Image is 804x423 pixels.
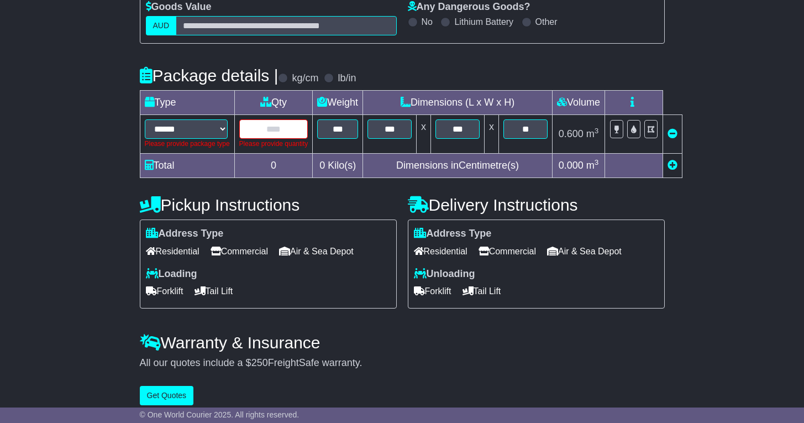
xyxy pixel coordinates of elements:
td: x [417,115,431,154]
label: kg/cm [292,72,318,85]
span: © One World Courier 2025. All rights reserved. [140,410,299,419]
a: Add new item [668,160,677,171]
h4: Warranty & Insurance [140,333,665,352]
h4: Delivery Instructions [408,196,665,214]
span: Forklift [414,283,451,300]
label: Any Dangerous Goods? [408,1,530,13]
label: lb/in [338,72,356,85]
label: Goods Value [146,1,212,13]
span: m [586,128,599,139]
label: Loading [146,268,197,280]
div: All our quotes include a $ FreightSafe warranty. [140,357,665,369]
td: Volume [553,91,605,115]
td: x [485,115,499,154]
td: Kilo(s) [313,154,363,178]
a: Remove this item [668,128,677,139]
div: Please provide package type [145,139,230,149]
label: Address Type [414,228,492,240]
td: Weight [313,91,363,115]
span: 0.600 [559,128,584,139]
span: 0.000 [559,160,584,171]
span: Commercial [211,243,268,260]
span: Tail Lift [195,283,233,300]
span: Residential [414,243,467,260]
td: Qty [234,91,313,115]
div: Please provide quantity [239,139,308,149]
label: Lithium Battery [454,17,513,27]
td: Type [140,91,234,115]
sup: 3 [595,127,599,135]
span: Air & Sea Depot [279,243,354,260]
span: Tail Lift [463,283,501,300]
sup: 3 [595,158,599,166]
label: AUD [146,16,177,35]
span: 250 [251,357,268,368]
label: No [422,17,433,27]
td: Total [140,154,234,178]
span: Residential [146,243,199,260]
label: Unloading [414,268,475,280]
button: Get Quotes [140,386,194,405]
h4: Package details | [140,66,278,85]
td: Dimensions (L x W x H) [363,91,553,115]
h4: Pickup Instructions [140,196,397,214]
span: m [586,160,599,171]
td: 0 [234,154,313,178]
span: Commercial [479,243,536,260]
span: Air & Sea Depot [547,243,622,260]
label: Address Type [146,228,224,240]
td: Dimensions in Centimetre(s) [363,154,553,178]
span: 0 [319,160,325,171]
span: Forklift [146,283,183,300]
label: Other [535,17,558,27]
